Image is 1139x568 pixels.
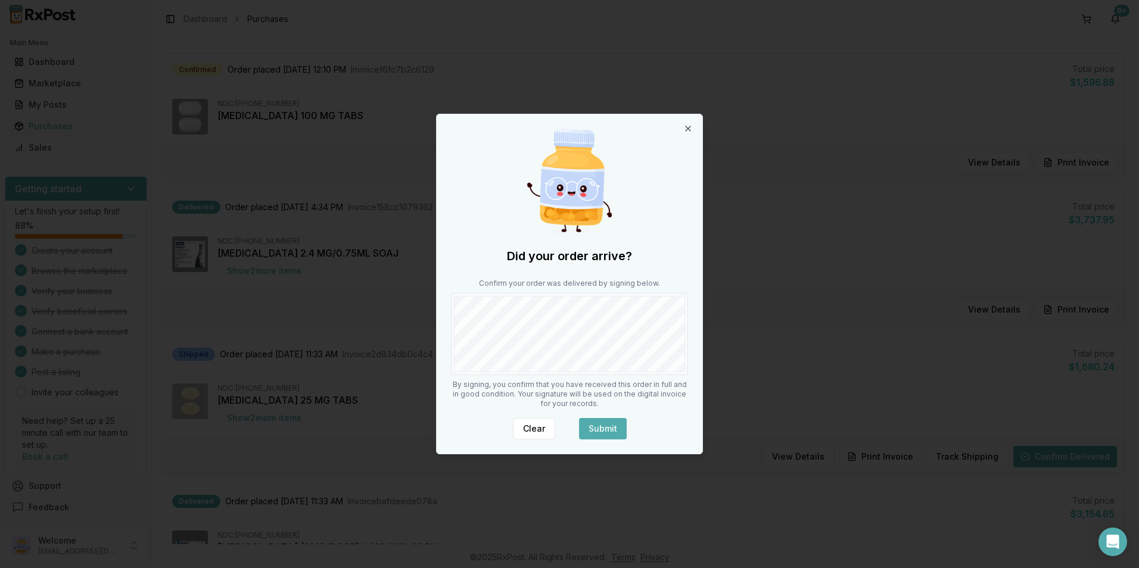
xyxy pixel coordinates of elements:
img: Happy Pill Bottle [512,124,627,238]
p: By signing, you confirm that you have received this order in full and in good condition. Your sig... [451,380,688,408]
p: Confirm your order was delivered by signing below. [451,279,688,288]
h2: Did your order arrive? [451,248,688,264]
button: Clear [513,418,555,439]
button: Submit [579,418,627,439]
